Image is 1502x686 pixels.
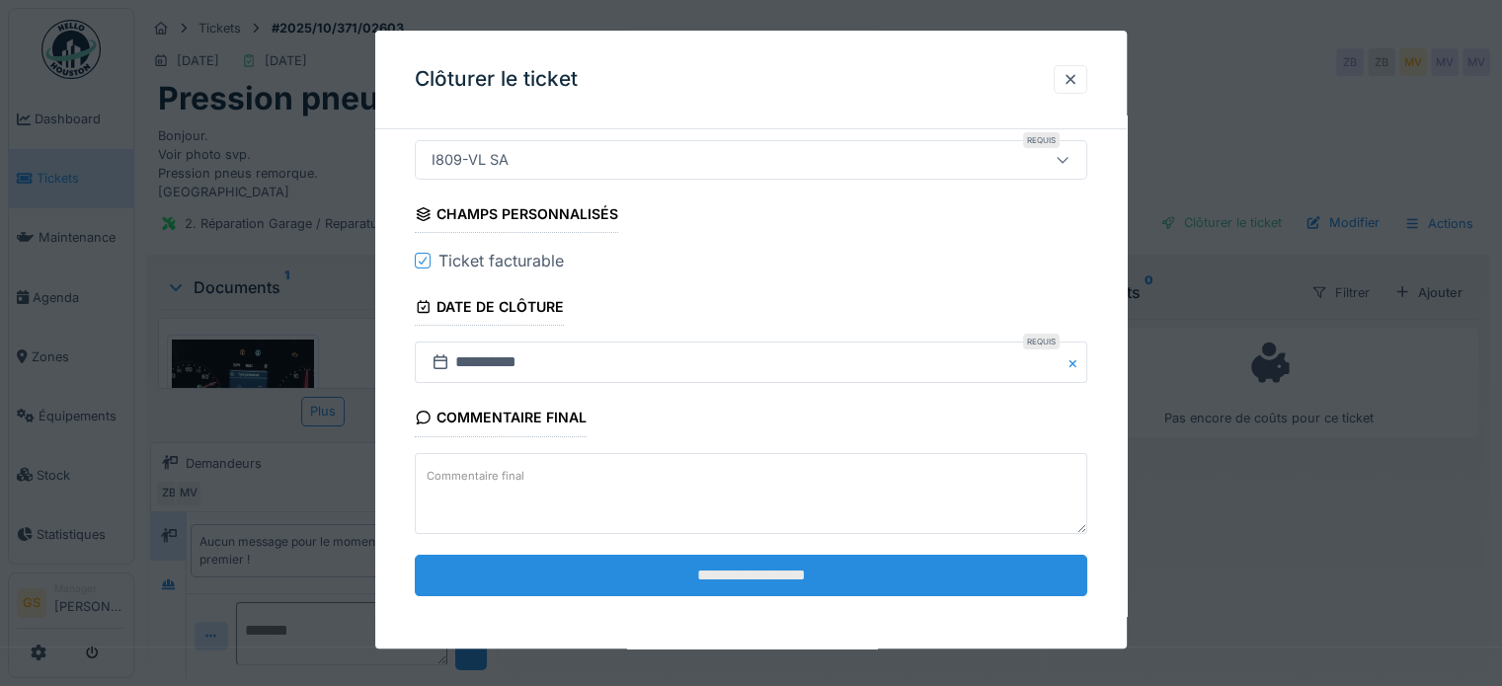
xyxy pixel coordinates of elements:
div: I809-VL SA [424,149,516,171]
div: Champs personnalisés [415,199,618,233]
div: Ticket facturable [438,250,564,273]
div: Requis [1023,335,1060,350]
button: Close [1066,343,1087,384]
div: Requis [1023,132,1060,148]
div: Date de clôture [415,293,564,327]
div: Commentaire final [415,404,587,437]
label: Commentaire final [423,464,528,489]
h3: Clôturer le ticket [415,67,578,92]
